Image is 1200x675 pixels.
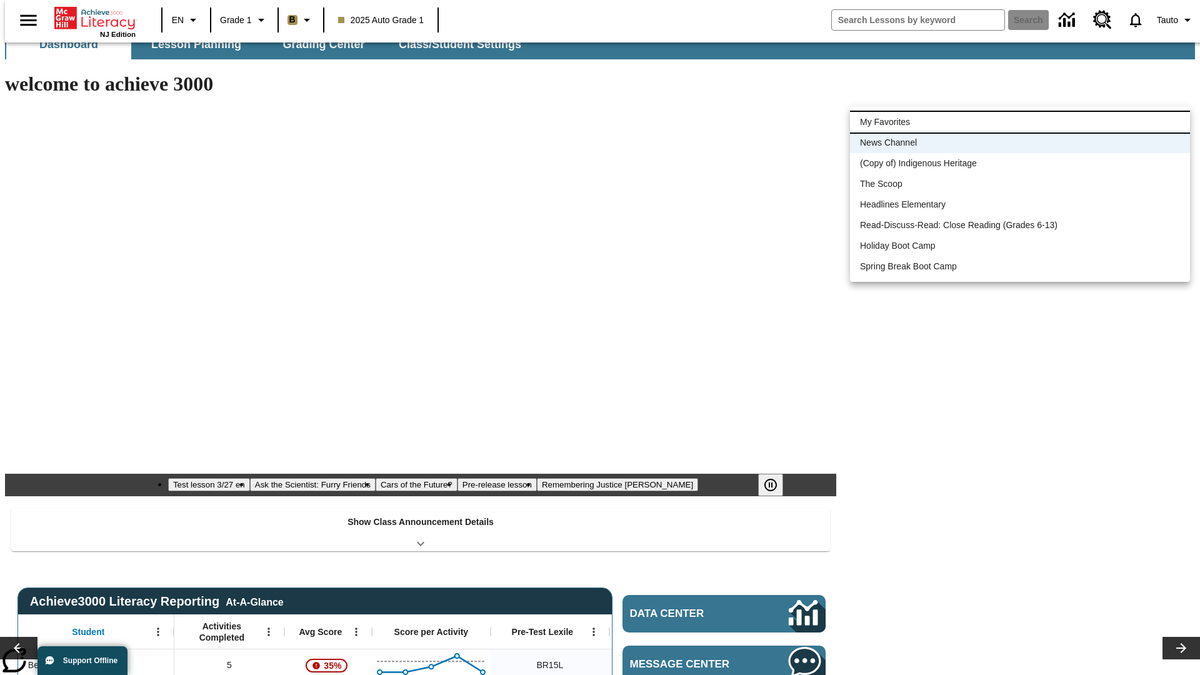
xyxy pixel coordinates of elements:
li: Holiday Boot Camp [850,236,1190,256]
li: Read-Discuss-Read: Close Reading (Grades 6-13) [850,215,1190,236]
li: The Scoop [850,174,1190,194]
li: Spring Break Boot Camp [850,256,1190,277]
li: News Channel [850,132,1190,153]
li: My Favorites [850,112,1190,132]
li: Headlines Elementary [850,194,1190,215]
li: (Copy of) Indigenous Heritage [850,153,1190,174]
